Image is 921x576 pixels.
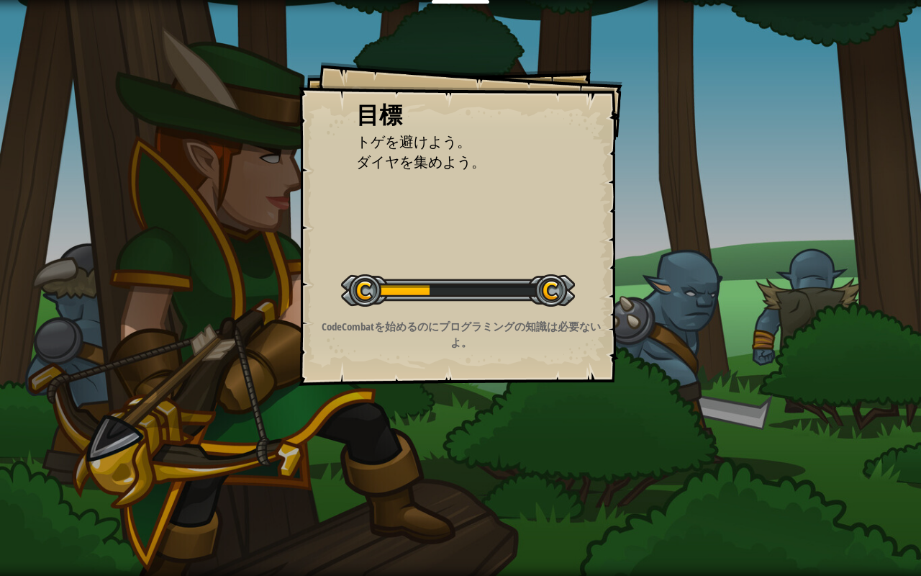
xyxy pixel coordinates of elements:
[338,132,561,153] li: トゲを避けよう。
[338,152,561,173] li: ダイヤを集めよう。
[322,319,601,349] font: CodeCombatを始めるのにプログラミングの知識は必要ないよ。
[356,132,471,151] font: トゲを避けよう。
[356,152,486,171] font: ダイヤを集めよう。
[356,99,402,130] font: 目標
